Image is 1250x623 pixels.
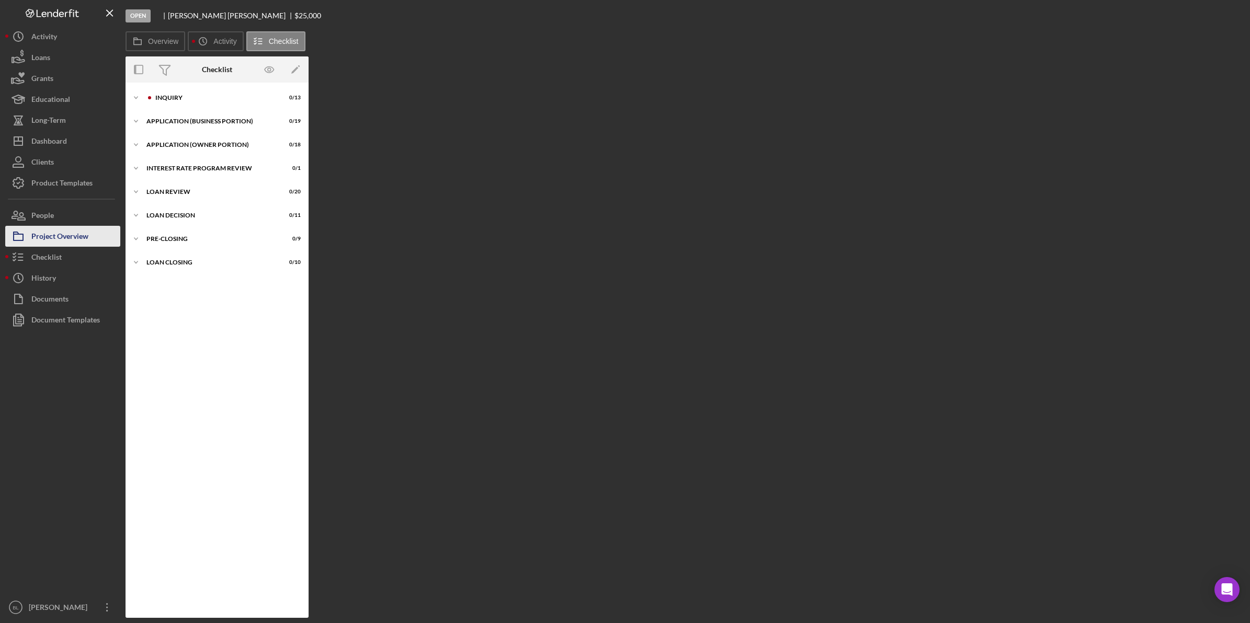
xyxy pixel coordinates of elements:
div: LOAN CLOSING [146,259,275,266]
div: LOAN REVIEW [146,189,275,195]
div: Activity [31,26,57,50]
div: Dashboard [31,131,67,154]
div: Document Templates [31,309,100,333]
label: Activity [213,37,236,45]
text: BL [13,605,19,610]
div: 0 / 1 [282,165,301,171]
div: INQUIRY [155,95,275,101]
div: LOAN DECISION [146,212,275,218]
label: Overview [148,37,178,45]
button: Documents [5,289,120,309]
div: PRE-CLOSING [146,236,275,242]
button: Clients [5,152,120,172]
div: Educational [31,89,70,112]
button: Long-Term [5,110,120,131]
button: Grants [5,68,120,89]
div: Long-Term [31,110,66,133]
div: Interest Rate Program Review [146,165,275,171]
button: Activity [5,26,120,47]
div: Grants [31,68,53,91]
div: Project Overview [31,226,88,249]
button: BL[PERSON_NAME] [5,597,120,618]
button: Checklist [246,31,305,51]
div: 0 / 10 [282,259,301,266]
div: Product Templates [31,172,93,196]
button: Educational [5,89,120,110]
div: 0 / 18 [282,142,301,148]
div: [PERSON_NAME] [26,597,94,620]
div: Loans [31,47,50,71]
div: 0 / 11 [282,212,301,218]
div: 0 / 20 [282,189,301,195]
div: Open [126,9,151,22]
button: History [5,268,120,289]
div: Checklist [202,65,232,74]
button: People [5,205,120,226]
button: Checklist [5,247,120,268]
button: Product Templates [5,172,120,193]
div: 0 / 9 [282,236,301,242]
button: Dashboard [5,131,120,152]
div: People [31,205,54,228]
button: Activity [188,31,243,51]
button: Project Overview [5,226,120,247]
div: Open Intercom Messenger [1214,577,1240,602]
div: [PERSON_NAME] [PERSON_NAME] [168,11,294,20]
span: $25,000 [294,11,321,20]
button: Loans [5,47,120,68]
button: Overview [126,31,185,51]
div: 0 / 13 [282,95,301,101]
div: Documents [31,289,69,312]
button: Document Templates [5,309,120,330]
div: APPLICATION (OWNER PORTION) [146,142,275,148]
div: Clients [31,152,54,175]
label: Checklist [269,37,299,45]
div: Checklist [31,247,62,270]
div: 0 / 19 [282,118,301,124]
div: APPLICATION (BUSINESS PORTION) [146,118,275,124]
div: History [31,268,56,291]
